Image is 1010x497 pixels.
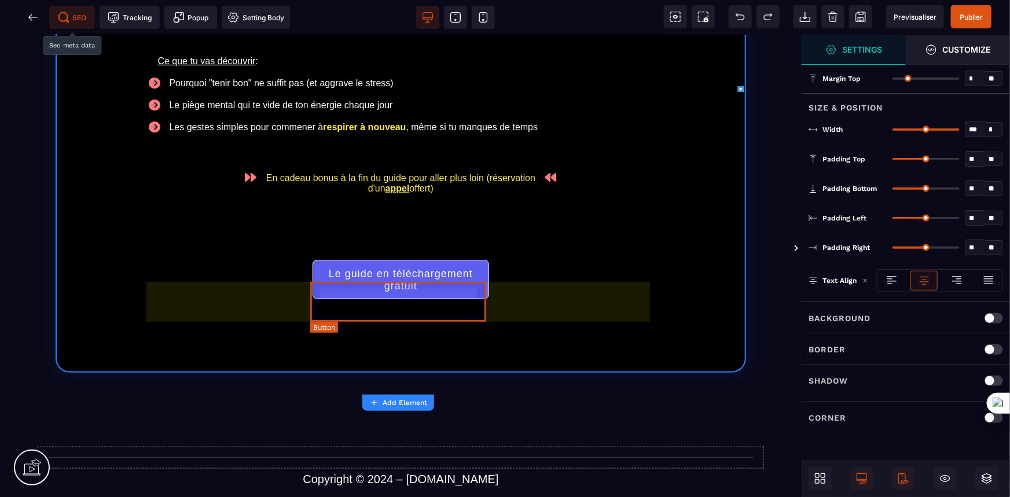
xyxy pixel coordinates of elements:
span: Hide/Show Block [934,467,957,490]
span: SEO [58,12,87,23]
button: Le guide en téléchargement gratuit [313,225,489,264]
span: Mobile Only [892,467,915,490]
strong: Customize [943,45,991,54]
p: Background [809,311,871,325]
span: Publier [960,13,983,21]
span: Settings [802,35,906,65]
div: Les gestes simples pour commener à , même si tu manques de temps [164,87,659,98]
button: Add Element [362,395,434,411]
strong: Add Element [383,399,427,407]
div: : [152,21,659,32]
div: Size & Position [802,93,1010,115]
span: Width [822,125,843,134]
span: Open Layers [975,467,998,490]
span: Padding Left [822,213,866,223]
u: Ce que tu vas découvrir [158,21,256,31]
strong: Settings [843,45,883,54]
span: Setting Body [227,12,284,23]
div: Le piège mental qui te vide de ton énergie chaque jour [164,65,659,76]
img: loading [862,278,868,284]
span: Preview [886,5,944,28]
span: View components [664,5,687,28]
text: En cadeau bonus à la fin du guide pour aller plus loin (réservation d'un offert) [257,124,545,162]
span: Popup [173,12,209,23]
div: Pourquoi "tenir bon" ne suffit pas (et aggrave le stress) [164,43,659,54]
p: Text Align [809,275,857,286]
p: Border [809,343,846,356]
p: Shadow [809,374,848,388]
span: Padding Bottom [822,184,877,193]
u: appel [385,149,410,159]
span: Open Blocks [809,467,832,490]
span: Tracking [108,12,152,23]
span: Screenshot [692,5,715,28]
span: Previsualiser [894,13,936,21]
b: respirer à nouveau [323,87,406,97]
span: Padding Top [822,154,865,164]
span: Desktop Only [850,467,873,490]
span: Open Style Manager [906,35,1010,65]
span: Margin Top [822,74,861,83]
text: Copyright © 2024 – [DOMAIN_NAME] [9,435,793,454]
span: Padding Right [822,243,870,252]
p: Corner [809,411,846,425]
